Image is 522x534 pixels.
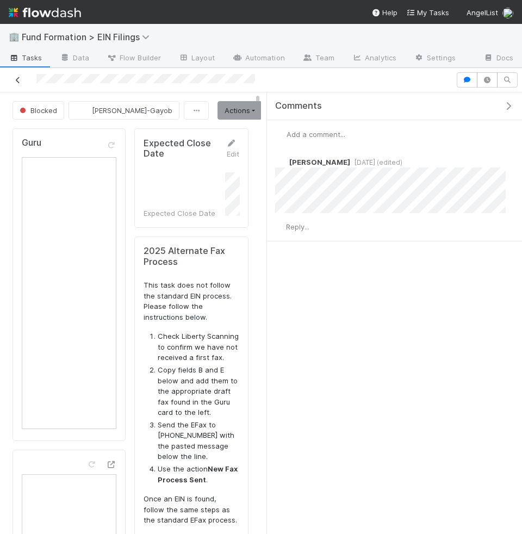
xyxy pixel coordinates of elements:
[406,8,449,17] span: My Tasks
[158,420,239,462] li: Send the EFax to [PHONE_NUMBER] with the pasted message below the line.
[144,138,218,159] h5: Expected Close Date
[107,52,161,63] span: Flow Builder
[144,280,239,322] p: This task does not follow the standard EIN process. Please follow the instructions below.
[69,101,179,120] button: [PERSON_NAME]-Gayob
[158,331,239,363] li: Check Liberty Scanning to confirm we have not received a first fax.
[9,52,42,63] span: Tasks
[13,101,64,120] button: Blocked
[17,106,57,115] span: Blocked
[502,8,513,18] img: avatar_892eb56c-5b5a-46db-bf0b-2a9023d0e8f8.png
[467,8,498,17] span: AngelList
[286,222,309,231] span: Reply...
[144,246,239,267] h5: 2025 Alternate Fax Process
[158,464,238,484] strong: New Fax Process Sent
[51,50,98,67] a: Data
[144,494,239,526] p: Once an EIN is found, follow the same steps as the standard EFax process.
[275,157,286,167] img: avatar_23baed65-fdda-4207-a02a-711fbb660273.png
[217,101,262,120] a: Actions
[9,3,81,22] img: logo-inverted-e16ddd16eac7371096b0.svg
[98,50,170,67] a: Flow Builder
[294,50,343,67] a: Team
[226,139,239,158] a: Edit
[275,101,322,111] span: Comments
[289,158,350,166] span: [PERSON_NAME]
[350,158,402,166] span: [DATE] (edited)
[371,7,397,18] div: Help
[287,130,345,139] span: Add a comment...
[9,32,20,41] span: 🏢
[275,222,286,233] img: avatar_892eb56c-5b5a-46db-bf0b-2a9023d0e8f8.png
[405,50,464,67] a: Settings
[78,105,89,116] img: avatar_45aa71e2-cea6-4b00-9298-a0421aa61a2d.png
[406,7,449,18] a: My Tasks
[158,464,239,485] li: Use the action .
[158,365,239,418] li: Copy fields B and E below and add them to the appropriate draft fax found in the Guru card to the...
[475,50,522,67] a: Docs
[276,129,287,140] img: avatar_892eb56c-5b5a-46db-bf0b-2a9023d0e8f8.png
[22,138,41,148] h5: Guru
[92,106,172,115] span: [PERSON_NAME]-Gayob
[22,32,155,42] span: Fund Formation > EIN Filings
[170,50,223,67] a: Layout
[343,50,405,67] a: Analytics
[144,208,225,219] div: Expected Close Date
[223,50,294,67] a: Automation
